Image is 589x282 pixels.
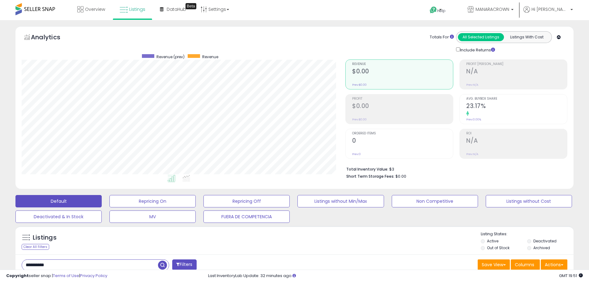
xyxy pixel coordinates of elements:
[515,262,534,268] span: Columns
[15,195,102,207] button: Default
[395,173,406,179] span: $0.00
[481,231,574,237] p: Listing States:
[6,273,29,279] strong: Copyright
[172,259,196,270] button: Filters
[486,195,572,207] button: Listings without Cost
[352,83,367,87] small: Prev: $0.00
[346,167,388,172] b: Total Inventory Value:
[156,54,185,59] span: Revenue (prev)
[511,259,540,270] button: Columns
[22,244,49,250] div: Clear All Filters
[476,6,509,12] span: MANARACROWN
[202,54,218,59] span: Revenue
[478,259,510,270] button: Save View
[352,63,453,66] span: Revenue
[451,46,502,53] div: Include Returns
[352,97,453,101] span: Profit
[352,68,453,76] h2: $0.00
[109,195,196,207] button: Repricing On
[487,245,510,250] label: Out of Stock
[352,132,453,135] span: Ordered Items
[531,6,569,12] span: Hi [PERSON_NAME]
[504,33,550,41] button: Listings With Cost
[33,233,57,242] h5: Listings
[186,3,196,9] div: Tooltip anchor
[466,118,481,121] small: Prev: 0.00%
[430,34,454,40] div: Totals For
[541,259,567,270] button: Actions
[352,137,453,145] h2: 0
[466,137,567,145] h2: N/A
[352,152,361,156] small: Prev: 0
[523,6,573,20] a: Hi [PERSON_NAME]
[129,6,145,12] span: Listings
[425,2,458,20] a: Help
[466,68,567,76] h2: N/A
[533,238,557,244] label: Deactivated
[297,195,384,207] button: Listings without Min/Max
[466,132,567,135] span: ROI
[31,33,72,43] h5: Analytics
[437,8,446,13] span: Help
[15,210,102,223] button: Deactivated & In Stock
[352,118,367,121] small: Prev: $0.00
[208,273,583,279] div: Last InventoryLab Update: 32 minutes ago.
[109,210,196,223] button: MV
[466,97,567,101] span: Avg. Buybox Share
[458,33,504,41] button: All Selected Listings
[53,273,79,279] a: Terms of Use
[466,102,567,111] h2: 23.17%
[487,238,498,244] label: Active
[559,273,583,279] span: 2025-08-11 19:51 GMT
[429,6,437,14] i: Get Help
[346,174,395,179] b: Short Term Storage Fees:
[85,6,105,12] span: Overview
[392,195,478,207] button: Non Competitive
[466,152,478,156] small: Prev: N/A
[466,63,567,66] span: Profit [PERSON_NAME]
[167,6,186,12] span: DataHub
[352,102,453,111] h2: $0.00
[346,165,563,172] li: $3
[533,245,550,250] label: Archived
[466,83,478,87] small: Prev: N/A
[80,273,107,279] a: Privacy Policy
[203,195,290,207] button: Repricing Off
[6,273,107,279] div: seller snap | |
[203,210,290,223] button: FUERA DE COMPETENCIA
